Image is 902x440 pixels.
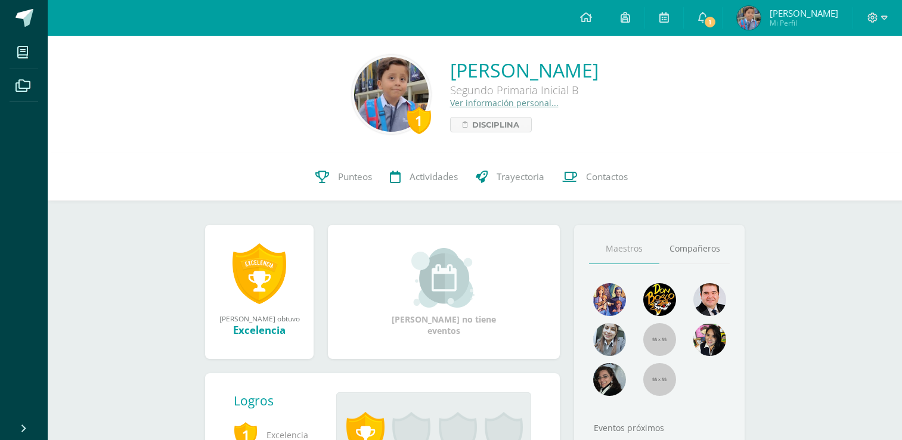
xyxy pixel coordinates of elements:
[450,117,532,132] a: Disciplina
[472,117,519,132] span: Disciplina
[234,392,327,409] div: Logros
[306,153,381,201] a: Punteos
[497,171,544,183] span: Trayectoria
[737,6,761,30] img: de52d14a6cc5fa355242f1bbd6031a88.png
[450,57,599,83] a: [PERSON_NAME]
[593,323,626,356] img: 45bd7986b8947ad7e5894cbc9b781108.png
[586,171,628,183] span: Contactos
[770,18,838,28] span: Mi Perfil
[217,323,302,337] div: Excelencia
[589,422,730,433] div: Eventos próximos
[643,283,676,316] img: 29fc2a48271e3f3676cb2cb292ff2552.png
[589,234,659,264] a: Maestros
[450,97,559,109] a: Ver información personal...
[703,16,716,29] span: 1
[643,323,676,356] img: 55x55
[770,7,838,19] span: [PERSON_NAME]
[385,248,504,336] div: [PERSON_NAME] no tiene eventos
[217,314,302,323] div: [PERSON_NAME] obtuvo
[467,153,553,201] a: Trayectoria
[593,283,626,316] img: 88256b496371d55dc06d1c3f8a5004f4.png
[411,248,476,308] img: event_small.png
[693,283,726,316] img: 79570d67cb4e5015f1d97fde0ec62c05.png
[410,171,458,183] span: Actividades
[643,363,676,396] img: 55x55
[659,234,730,264] a: Compañeros
[593,363,626,396] img: 6377130e5e35d8d0020f001f75faf696.png
[338,171,372,183] span: Punteos
[381,153,467,201] a: Actividades
[450,83,599,97] div: Segundo Primaria Inicial B
[693,323,726,356] img: ddcb7e3f3dd5693f9a3e043a79a89297.png
[354,57,429,132] img: 4f60e660c72cfdfe22961a410261bdf5.png
[407,107,431,134] div: 1
[553,153,637,201] a: Contactos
